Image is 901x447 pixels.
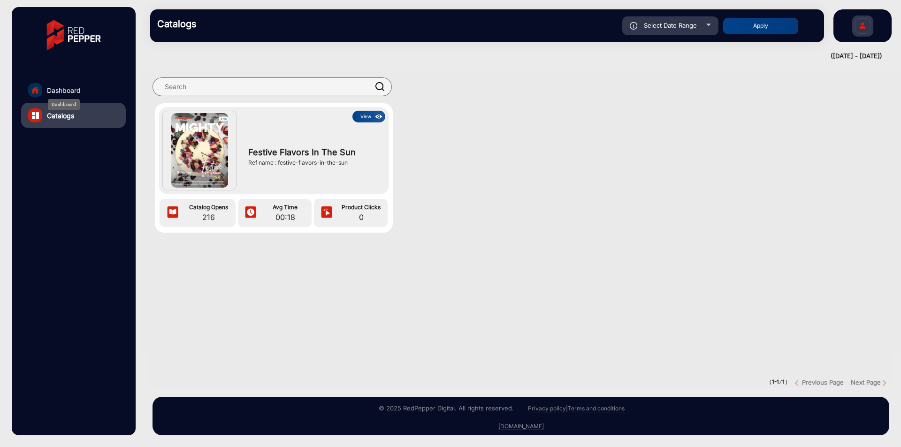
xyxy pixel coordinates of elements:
[244,206,258,220] img: icon
[47,85,81,95] span: Dashboard
[48,99,80,110] div: Dashboard
[183,212,233,223] span: 216
[630,22,638,30] img: icon
[261,203,309,212] span: Avg Time
[32,112,39,119] img: catalog
[337,212,385,223] span: 0
[568,405,625,412] a: Terms and conditions
[881,379,888,386] img: Next button
[566,405,568,412] a: |
[375,82,385,91] img: prodSearch.svg
[498,423,544,430] a: [DOMAIN_NAME]
[528,405,566,412] a: Privacy policy
[166,206,180,220] img: icon
[248,146,380,159] span: Festive Flavors In The Sun
[157,18,289,30] h3: Catalogs
[853,11,872,44] img: Sign%20Up.svg
[772,379,779,385] strong: 1-1
[261,212,309,223] span: 00:18
[21,77,126,103] a: Dashboard
[723,18,798,34] button: Apply
[379,404,514,412] small: © 2025 RedPepper Digital. All rights reserved.
[769,378,788,386] pre: ( / )
[47,111,74,121] span: Catalogs
[374,112,384,122] img: icon
[795,379,802,386] img: previous button
[183,203,233,212] span: Catalog Opens
[782,379,785,385] strong: 1
[141,52,882,61] div: ([DATE] - [DATE])
[248,159,380,167] div: Ref name : festive-flavors-in-the-sun
[352,111,385,122] button: Viewicon
[851,379,881,386] strong: Next Page
[802,379,844,386] strong: Previous Page
[21,103,126,128] a: Catalogs
[40,12,107,59] img: vmg-logo
[337,203,385,212] span: Product Clicks
[320,206,334,220] img: icon
[31,86,39,94] img: home
[153,77,392,96] input: Search
[644,22,697,29] span: Select Date Range
[171,113,228,188] img: Festive Flavors In The Sun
